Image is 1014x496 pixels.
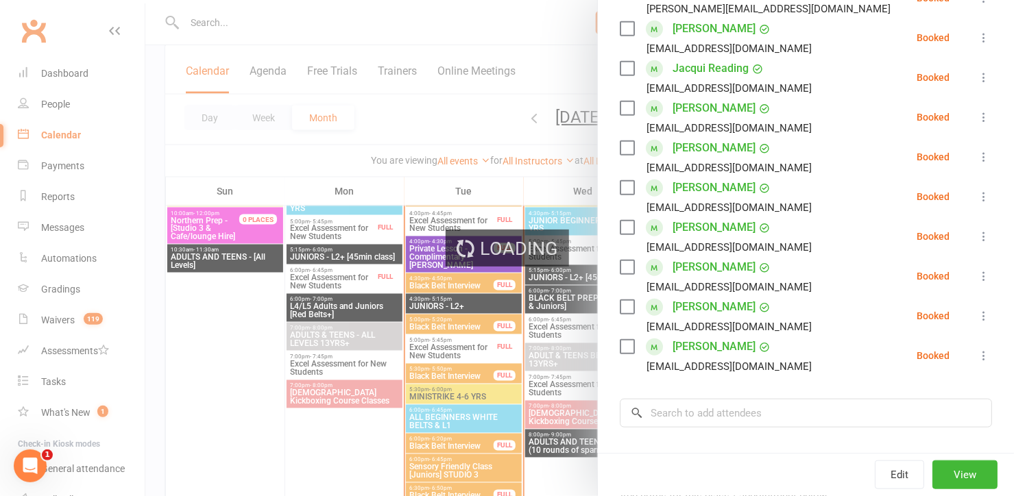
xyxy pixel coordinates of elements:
[917,351,950,360] div: Booked
[673,18,756,40] a: [PERSON_NAME]
[673,97,756,119] a: [PERSON_NAME]
[917,152,950,162] div: Booked
[673,58,749,79] a: Jacqui Reading
[647,358,812,375] div: [EMAIL_ADDRESS][DOMAIN_NAME]
[647,119,812,137] div: [EMAIL_ADDRESS][DOMAIN_NAME]
[647,79,812,97] div: [EMAIL_ADDRESS][DOMAIN_NAME]
[647,238,812,256] div: [EMAIL_ADDRESS][DOMAIN_NAME]
[673,256,756,278] a: [PERSON_NAME]
[917,112,950,122] div: Booked
[620,399,992,427] input: Search to add attendees
[673,137,756,159] a: [PERSON_NAME]
[917,73,950,82] div: Booked
[42,449,53,460] span: 1
[14,449,47,482] iframe: Intercom live chat
[917,33,950,42] div: Booked
[917,311,950,321] div: Booked
[917,232,950,241] div: Booked
[673,336,756,358] a: [PERSON_NAME]
[673,177,756,199] a: [PERSON_NAME]
[647,318,812,336] div: [EMAIL_ADDRESS][DOMAIN_NAME]
[647,278,812,296] div: [EMAIL_ADDRESS][DOMAIN_NAME]
[647,159,812,177] div: [EMAIL_ADDRESS][DOMAIN_NAME]
[932,460,998,489] button: View
[917,192,950,201] div: Booked
[647,40,812,58] div: [EMAIL_ADDRESS][DOMAIN_NAME]
[647,199,812,216] div: [EMAIL_ADDRESS][DOMAIN_NAME]
[917,271,950,281] div: Booked
[673,296,756,318] a: [PERSON_NAME]
[673,216,756,238] a: [PERSON_NAME]
[875,460,924,489] button: Edit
